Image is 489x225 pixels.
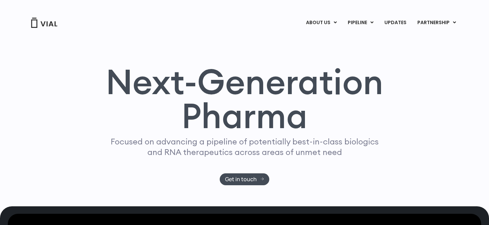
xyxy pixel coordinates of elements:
[412,17,461,29] a: PARTNERSHIPMenu Toggle
[108,136,381,157] p: Focused on advancing a pipeline of potentially best-in-class biologics and RNA therapeutics acros...
[342,17,379,29] a: PIPELINEMenu Toggle
[301,17,342,29] a: ABOUT USMenu Toggle
[31,18,58,28] img: Vial Logo
[220,173,270,185] a: Get in touch
[379,17,412,29] a: UPDATES
[97,65,392,133] h1: Next-Generation Pharma
[225,177,257,182] span: Get in touch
